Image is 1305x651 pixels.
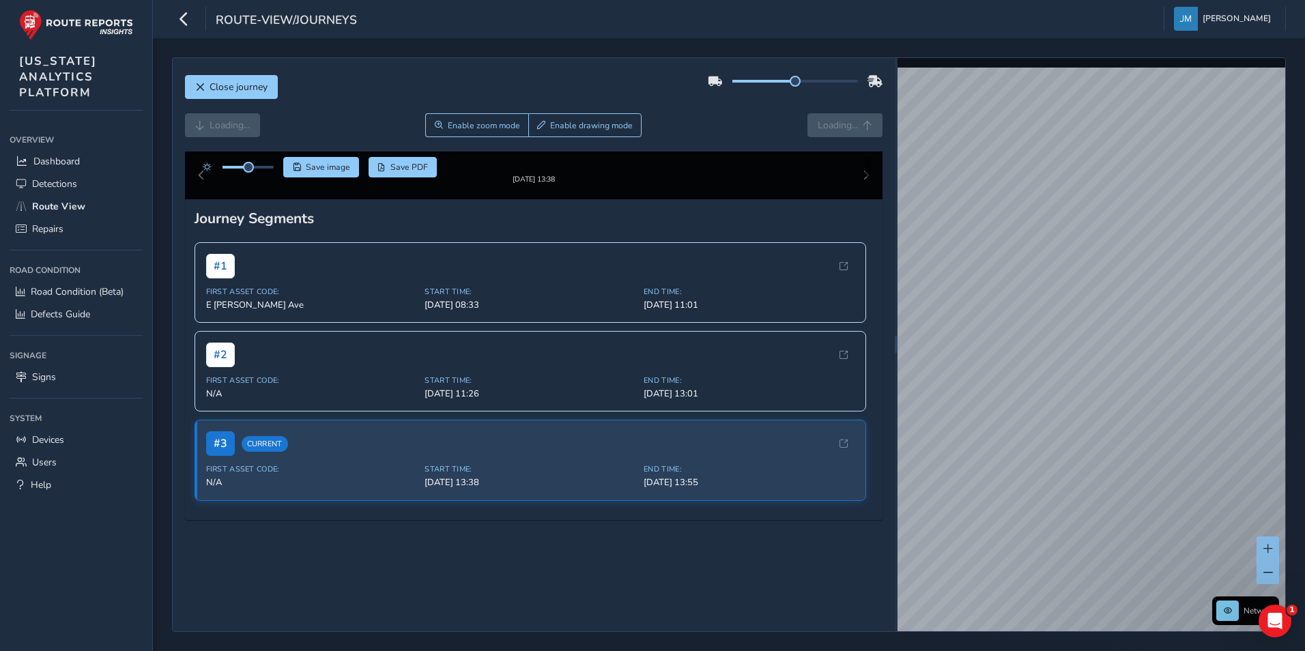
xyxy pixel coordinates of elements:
span: Road Condition (Beta) [31,285,124,298]
span: Help [31,478,51,491]
span: [DATE] 13:01 [644,399,855,411]
button: Zoom [425,113,528,137]
span: # 3 [206,442,235,467]
span: [DATE] 11:01 [644,310,855,322]
span: [DATE] 08:33 [425,310,635,322]
span: First Asset Code: [206,386,417,396]
span: [DATE] 13:38 [425,487,635,500]
span: Detections [32,177,77,190]
span: Route View [32,200,85,213]
span: N/A [206,487,417,500]
span: Start Time: [425,386,635,396]
button: Close journey [185,75,278,99]
span: [DATE] 13:55 [644,487,855,500]
span: Start Time: [425,475,635,485]
div: Signage [10,345,143,366]
span: First Asset Code: [206,298,417,308]
a: Repairs [10,218,143,240]
span: First Asset Code: [206,475,417,485]
a: Signs [10,366,143,388]
div: Road Condition [10,260,143,280]
span: Save image [306,162,350,173]
span: 1 [1287,605,1297,616]
button: [PERSON_NAME] [1174,7,1276,31]
div: Overview [10,130,143,150]
div: Journey Segments [195,220,874,239]
span: [PERSON_NAME] [1203,7,1271,31]
button: PDF [369,157,438,177]
img: diamond-layout [1174,7,1198,31]
span: End Time: [644,475,855,485]
span: route-view/journeys [216,12,357,31]
span: Enable drawing mode [550,120,633,131]
span: Repairs [32,222,63,235]
span: N/A [206,399,417,411]
span: End Time: [644,298,855,308]
span: Signs [32,371,56,384]
a: Help [10,474,143,496]
span: Start Time: [425,298,635,308]
span: Dashboard [33,155,80,168]
span: Enable zoom mode [448,120,520,131]
a: Dashboard [10,150,143,173]
iframe: Intercom live chat [1259,605,1291,637]
a: Detections [10,173,143,195]
button: Draw [528,113,642,137]
span: E [PERSON_NAME] Ave [206,310,417,322]
span: # 2 [206,353,235,378]
span: Defects Guide [31,308,90,321]
span: Close journey [210,81,268,93]
span: [US_STATE] ANALYTICS PLATFORM [19,53,97,100]
a: Users [10,451,143,474]
div: System [10,408,143,429]
a: Road Condition (Beta) [10,280,143,303]
img: rr logo [19,10,133,40]
button: Save [283,157,359,177]
img: Thumbnail frame [492,172,575,185]
span: # 1 [206,265,235,289]
span: Devices [32,433,64,446]
span: Save PDF [390,162,428,173]
a: Devices [10,429,143,451]
span: [DATE] 11:26 [425,399,635,411]
div: [DATE] 13:38 [492,185,575,195]
a: Defects Guide [10,303,143,325]
span: End Time: [644,386,855,396]
span: Current [242,447,288,463]
span: Users [32,456,57,469]
a: Route View [10,195,143,218]
span: Network [1244,605,1275,616]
